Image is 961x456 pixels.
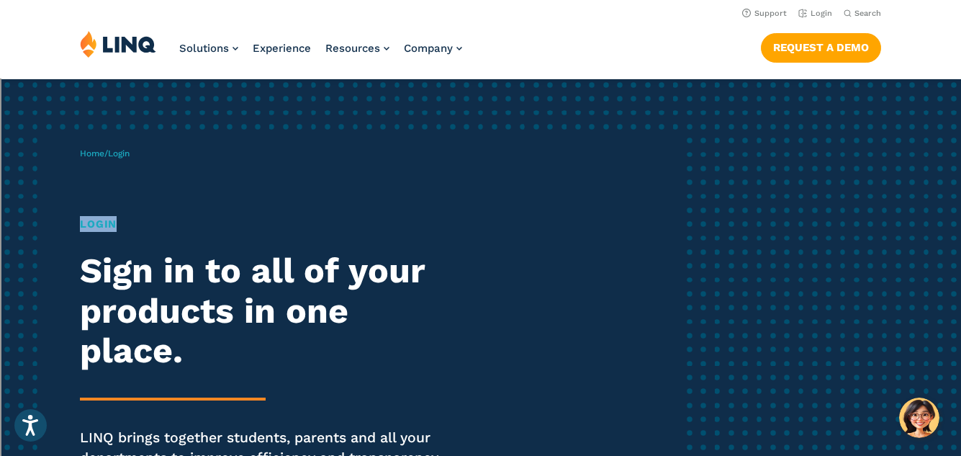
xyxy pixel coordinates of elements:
a: Request a Demo [761,33,881,62]
a: Experience [253,42,311,55]
a: Resources [325,42,389,55]
button: Open Search Bar [844,8,881,19]
span: Search [854,9,881,18]
nav: Button Navigation [761,30,881,62]
div: Sort A > Z [6,6,955,19]
div: Move To ... [6,97,955,109]
span: Solutions [179,42,229,55]
div: Move To ... [6,32,955,45]
div: Sort New > Old [6,19,955,32]
img: LINQ | K‑12 Software [80,30,156,58]
div: Sign out [6,71,955,84]
div: Rename [6,84,955,97]
a: Solutions [179,42,238,55]
a: Company [404,42,462,55]
button: Hello, have a question? Let’s chat. [899,398,939,438]
div: Delete [6,45,955,58]
a: Support [742,9,787,18]
span: Resources [325,42,380,55]
nav: Primary Navigation [179,30,462,78]
a: Login [798,9,832,18]
div: Options [6,58,955,71]
span: Company [404,42,453,55]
